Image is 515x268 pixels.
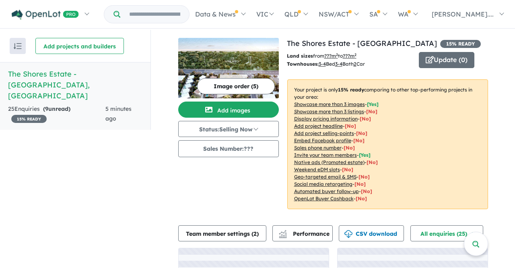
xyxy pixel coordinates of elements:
u: 3-4 [319,61,326,67]
img: sort.svg [14,43,22,49]
span: [ No ] [345,123,356,129]
u: 2 [354,61,356,67]
u: Sales phone number [294,145,342,151]
b: Townhouses: [287,61,319,67]
u: ???m [343,53,356,59]
span: [No] [342,166,353,172]
sup: 2 [336,52,338,57]
u: Display pricing information [294,116,358,122]
button: Update (0) [419,52,474,68]
u: OpenLot Buyer Cashback [294,195,354,202]
img: The Shores Estate - Seaford [178,38,279,98]
u: Automated buyer follow-up [294,188,359,194]
span: [No] [356,195,367,202]
button: All enquiries (25) [410,225,483,241]
div: 25 Enquir ies [8,104,105,124]
span: [ No ] [356,130,367,136]
span: [ No ] [344,145,355,151]
button: Add images [178,102,279,118]
span: 9 [45,105,48,112]
u: Add project headline [294,123,343,129]
span: [No] [358,174,370,180]
span: [No] [361,188,372,194]
u: Native ads (Promoted estate) [294,159,365,165]
strong: ( unread) [43,105,70,112]
u: ??? m [324,53,338,59]
span: [No] [367,159,378,165]
b: Land sizes [287,53,313,59]
button: Image order (5) [197,78,275,94]
span: [ No ] [366,108,377,114]
button: Status:Selling Now [178,121,279,137]
p: from [287,52,413,60]
span: [ No ] [360,116,371,122]
u: Invite your team members [294,152,357,158]
u: Showcase more than 3 images [294,101,365,107]
u: Embed Facebook profile [294,137,351,143]
u: Social media retargeting [294,181,352,187]
span: 15 % READY [440,40,481,48]
img: download icon [344,230,352,238]
span: [ No ] [353,137,365,143]
span: [PERSON_NAME].... [432,10,494,18]
button: Performance [272,225,333,241]
p: Your project is only comparing to other top-performing projects in your area: - - - - - - - - - -... [287,79,488,209]
img: bar-chart.svg [279,233,287,238]
span: 2 [253,230,257,237]
button: Sales Number:??? [178,140,279,157]
a: The Shores Estate - [GEOGRAPHIC_DATA] [287,39,437,48]
span: 15 % READY [11,115,47,123]
span: to [338,53,356,59]
h5: The Shores Estate - [GEOGRAPHIC_DATA] , [GEOGRAPHIC_DATA] [8,69,142,101]
u: Add project selling-points [294,130,354,136]
p: Bed Bath Car [287,60,413,68]
span: [ Yes ] [367,101,379,107]
button: CSV download [339,225,404,241]
u: Showcase more than 3 listings [294,108,364,114]
span: 5 minutes ago [105,105,132,122]
img: Openlot PRO Logo White [12,10,79,20]
span: Performance [280,230,330,237]
button: Team member settings (2) [178,225,266,241]
u: 3-4 [335,61,342,67]
u: Geo-targeted email & SMS [294,174,356,180]
button: Add projects and builders [35,38,124,54]
span: [No] [354,181,366,187]
span: [ Yes ] [359,152,371,158]
sup: 2 [354,52,356,57]
img: line-chart.svg [279,230,286,235]
b: 15 % ready [338,87,364,93]
u: Weekend eDM slots [294,166,340,172]
input: Try estate name, suburb, builder or developer [122,6,187,23]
